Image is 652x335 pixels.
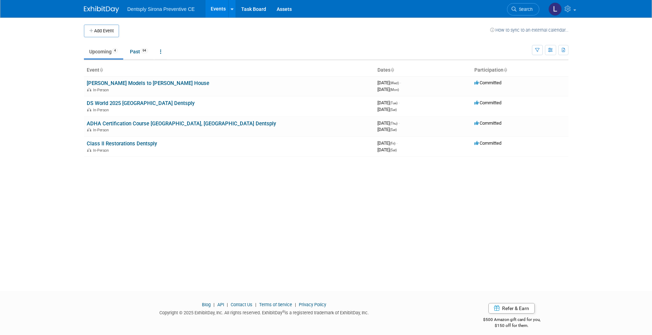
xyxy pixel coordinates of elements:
span: 4 [112,48,118,53]
a: Class II Restorations Dentsply [87,140,157,147]
span: [DATE] [377,80,401,85]
div: $500 Amazon gift card for you, [455,312,568,328]
span: (Sat) [390,108,397,112]
div: $150 off for them. [455,323,568,329]
a: Contact Us [231,302,252,307]
span: [DATE] [377,100,400,105]
a: Past94 [125,45,153,58]
span: In-Person [93,108,111,112]
span: (Fri) [390,142,395,145]
div: Copyright © 2025 ExhibitDay, Inc. All rights reserved. ExhibitDay is a registered trademark of Ex... [84,308,445,316]
span: | [293,302,298,307]
a: Upcoming4 [84,45,123,58]
a: Search [507,3,539,15]
th: Event [84,64,375,76]
span: In-Person [93,88,111,92]
img: ExhibitDay [84,6,119,13]
span: In-Person [93,148,111,153]
span: (Wed) [390,81,399,85]
span: [DATE] [377,120,400,126]
span: [DATE] [377,107,397,112]
span: In-Person [93,128,111,132]
span: - [399,100,400,105]
th: Participation [472,64,568,76]
a: Privacy Policy [299,302,326,307]
span: - [400,80,401,85]
span: | [253,302,258,307]
span: (Mon) [390,88,399,92]
span: [DATE] [377,147,397,152]
a: Refer & Earn [488,303,535,314]
span: (Sat) [390,128,397,132]
a: DS World 2025 [GEOGRAPHIC_DATA] Dentsply [87,100,195,106]
span: Committed [474,100,501,105]
span: [DATE] [377,87,399,92]
a: Sort by Participation Type [503,67,507,73]
span: (Thu) [390,121,397,125]
span: (Tue) [390,101,397,105]
span: 94 [140,48,148,53]
span: | [225,302,230,307]
img: In-Person Event [87,88,91,91]
button: Add Event [84,25,119,37]
span: [DATE] [377,127,397,132]
span: [DATE] [377,140,397,146]
span: Committed [474,120,501,126]
a: [PERSON_NAME] Models to [PERSON_NAME] House [87,80,209,86]
a: Terms of Service [259,302,292,307]
a: Sort by Event Name [99,67,103,73]
img: In-Person Event [87,108,91,111]
span: - [396,140,397,146]
a: How to sync to an external calendar... [490,27,568,33]
img: In-Person Event [87,128,91,131]
th: Dates [375,64,472,76]
span: Committed [474,140,501,146]
span: - [399,120,400,126]
a: Sort by Start Date [390,67,394,73]
a: ADHA Certification Course [GEOGRAPHIC_DATA], [GEOGRAPHIC_DATA] Dentsply [87,120,276,127]
span: Dentsply Sirona Preventive CE [127,6,195,12]
span: Committed [474,80,501,85]
img: In-Person Event [87,148,91,152]
span: | [212,302,216,307]
a: API [217,302,224,307]
span: (Sat) [390,148,397,152]
sup: ® [282,310,285,314]
span: Search [516,7,533,12]
a: Blog [202,302,211,307]
img: Lindsey Stutz [548,2,562,16]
